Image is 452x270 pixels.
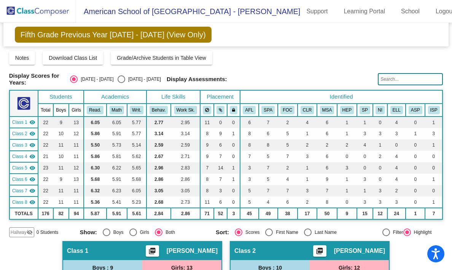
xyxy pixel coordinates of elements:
[127,139,146,151] td: 5.14
[278,185,298,197] td: 7
[200,128,214,139] td: 8
[76,5,300,18] span: American School of [GEOGRAPHIC_DATA] - [PERSON_NAME]
[214,162,227,174] td: 14
[214,174,227,185] td: 7
[259,104,278,117] th: Spanish
[146,185,171,197] td: 3.05
[298,174,317,185] td: 1
[406,117,425,128] td: 0
[373,151,387,162] td: 2
[150,106,168,114] button: Behav.
[84,139,107,151] td: 5.50
[38,90,84,104] th: Students
[240,139,259,151] td: 8
[38,139,53,151] td: 22
[10,208,38,219] td: TOTALS
[278,208,298,219] td: 38
[278,174,298,185] td: 4
[425,197,442,208] td: 1
[373,185,387,197] td: 3
[174,106,197,114] button: Work Sk.
[240,90,442,104] th: Identified
[146,117,171,128] td: 2.77
[9,51,35,65] button: Notes
[240,197,259,208] td: 5
[117,55,206,61] span: Grade/Archive Students in Table View
[337,185,357,197] td: 1
[162,229,175,236] div: Both
[148,247,157,258] mat-icon: picture_as_pdf
[376,106,385,114] button: NI
[373,117,387,128] td: 0
[146,197,171,208] td: 2.68
[214,117,227,128] td: 0
[278,139,298,151] td: 5
[317,197,337,208] td: 8
[69,117,84,128] td: 13
[110,229,124,236] div: Boys
[317,117,337,128] td: 6
[127,197,146,208] td: 5.23
[357,174,373,185] td: 3
[43,51,103,65] button: Download Class List
[12,165,27,171] span: Class 5
[240,104,259,117] th: Arabic Foreign Language
[171,151,200,162] td: 2.71
[69,151,84,162] td: 11
[15,27,212,43] span: Fifth Grade Previous Year [DATE] - [DATE] (View Only)
[259,151,278,162] td: 5
[240,174,259,185] td: 3
[53,139,69,151] td: 11
[12,153,27,160] span: Class 4
[317,128,337,139] td: 6
[127,174,146,185] td: 5.68
[227,104,240,117] th: Keep with teacher
[146,174,171,185] td: 2.86
[69,174,84,185] td: 13
[29,119,35,125] mat-icon: visibility
[278,117,298,128] td: 2
[27,229,33,235] mat-icon: visibility_off
[10,185,38,197] td: LilliAnn Lucas - No Class Name
[337,104,357,117] th: Parent requires High Energy
[387,117,406,128] td: 4
[317,151,337,162] td: 6
[387,174,406,185] td: 4
[10,162,38,174] td: Troy Redd - No Class Name
[29,165,35,171] mat-icon: visibility
[360,106,370,114] button: SP
[227,185,240,197] td: 0
[10,139,38,151] td: James Hammonds - No Class Name
[37,229,58,236] span: 0 Students
[357,185,373,197] td: 1
[387,139,406,151] td: 0
[240,208,259,219] td: 45
[10,174,38,185] td: Sarah Smith - No Class Name
[317,104,337,117] th: Modern Standard Arabic
[130,106,143,114] button: Writ.
[337,5,391,18] a: Learning Portal
[171,174,200,185] td: 2.86
[315,247,324,258] mat-icon: picture_as_pdf
[171,117,200,128] td: 2.95
[84,174,107,185] td: 5.68
[110,106,124,114] button: Math
[240,185,259,197] td: 5
[406,208,425,219] td: 1
[390,229,403,236] div: Filter
[107,151,127,162] td: 5.81
[317,174,337,185] td: 9
[357,104,373,117] th: Parent is Staff Member
[373,128,387,139] td: 3
[227,139,240,151] td: 0
[337,151,357,162] td: 0
[84,208,107,219] td: 5.87
[378,73,443,85] input: Search...
[214,185,227,197] td: 3
[273,229,298,236] div: First Name
[337,139,357,151] td: 2
[80,228,210,236] mat-radio-group: Select an option
[15,55,29,61] span: Notes
[357,139,373,151] td: 4
[278,128,298,139] td: 5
